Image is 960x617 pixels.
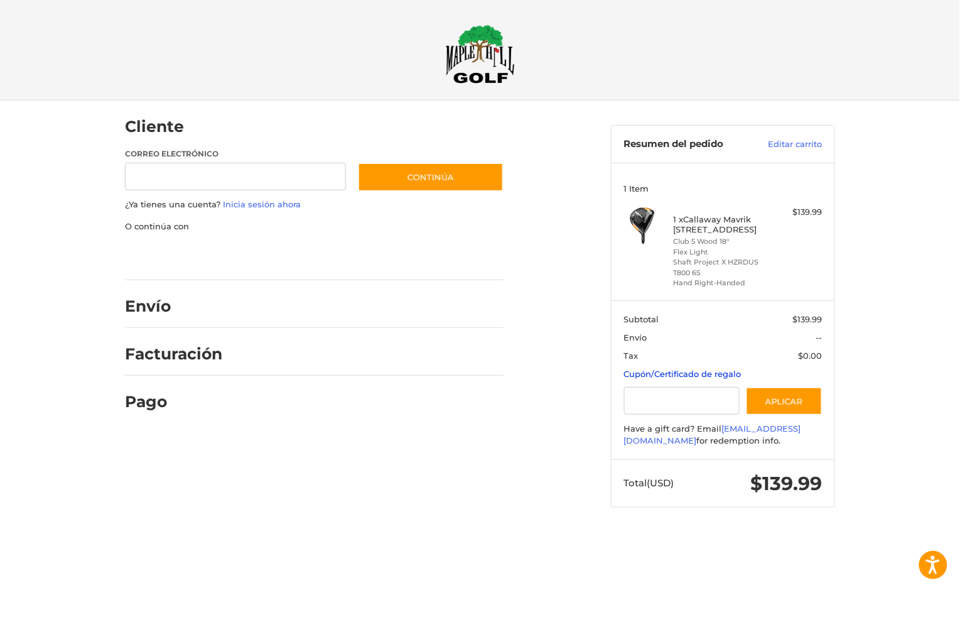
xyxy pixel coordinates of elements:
span: $0.00 [799,351,822,361]
span: Envío [624,332,647,342]
iframe: PayPal-paylater [227,245,321,268]
h2: Pago [125,392,198,412]
div: $139.99 [773,206,822,219]
span: $139.99 [751,472,822,495]
span: -- [816,332,822,342]
span: Tax [624,351,639,361]
li: Club 5 Wood 18° [674,236,770,247]
iframe: Google Customer Reviews [856,583,960,617]
p: ¿Ya tienes una cuenta? [125,199,504,211]
input: Certificado de regalo o código de cupón [624,387,740,415]
a: Editar carrito [753,138,822,151]
span: Subtotal [624,314,659,324]
a: Cupón/Certificado de regalo [624,369,742,379]
iframe: PayPal-paypal [121,245,215,268]
h2: Envío [125,297,198,316]
h2: Cliente [125,117,198,136]
iframe: PayPal-venmo [334,245,428,268]
li: Flex Light [674,247,770,258]
span: Total (USD) [624,477,674,489]
h3: 1 Item [624,183,822,194]
li: Shaft Project X HZRDUS T800 65 [674,257,770,278]
button: Aplicar [746,387,822,415]
li: Hand Right-Handed [674,278,770,288]
label: Correo electrónico [125,148,346,160]
h3: Resumen del pedido [624,138,753,151]
span: $139.99 [793,314,822,324]
h2: Facturación [125,344,222,364]
h4: 1 x Callaway Mavrik [STREET_ADDRESS] [674,214,770,235]
p: O continúa con [125,221,504,233]
img: Maple Hill Golf [446,25,515,84]
div: Have a gift card? Email for redemption info. [624,423,822,447]
a: Inicia sesión ahora [223,199,301,209]
button: Continúa [358,163,504,192]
